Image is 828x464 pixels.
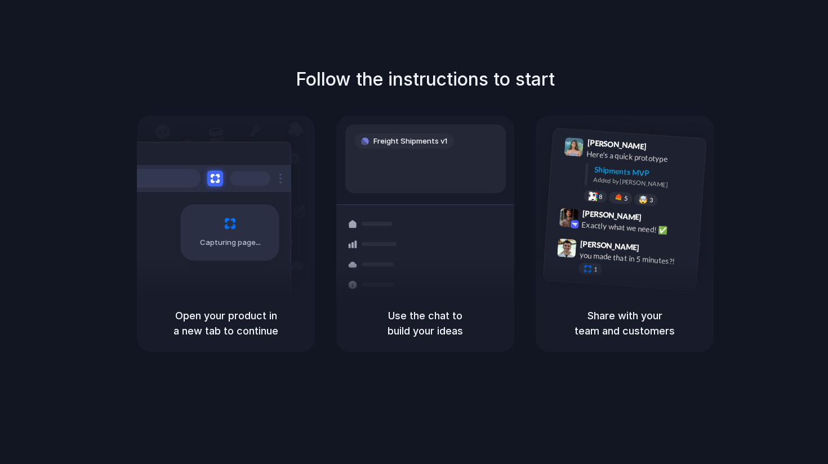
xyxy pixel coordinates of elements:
[296,66,555,93] h1: Follow the instructions to start
[586,148,699,167] div: Here's a quick prototype
[649,197,653,203] span: 3
[580,237,640,253] span: [PERSON_NAME]
[350,308,501,338] h5: Use the chat to build your ideas
[594,266,598,273] span: 1
[579,249,692,268] div: you made that in 5 minutes?!
[581,218,694,238] div: Exactly what we need! ✅
[373,136,447,147] span: Freight Shipments v1
[639,195,648,204] div: 🤯
[650,141,673,155] span: 9:41 AM
[594,163,698,182] div: Shipments MVP
[645,212,668,226] span: 9:42 AM
[624,195,628,202] span: 5
[587,136,647,153] span: [PERSON_NAME]
[150,308,301,338] h5: Open your product in a new tab to continue
[593,175,697,191] div: Added by [PERSON_NAME]
[582,207,642,224] span: [PERSON_NAME]
[599,193,603,199] span: 8
[549,308,700,338] h5: Share with your team and customers
[200,237,262,248] span: Capturing page
[643,243,666,256] span: 9:47 AM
